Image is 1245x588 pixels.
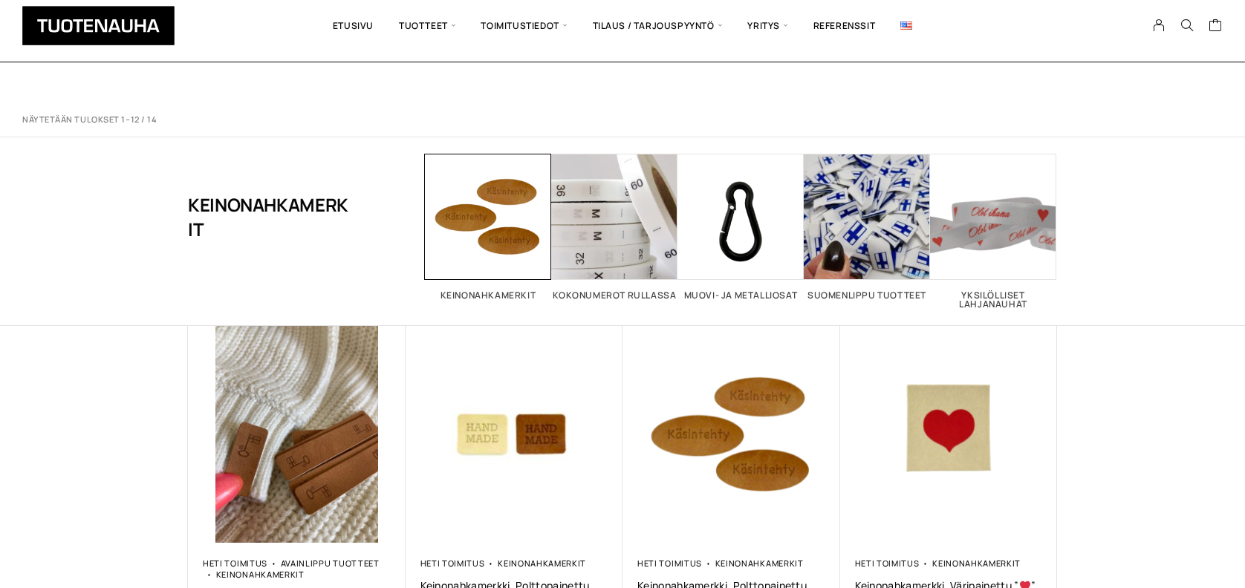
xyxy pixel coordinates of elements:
span: Tilaus / Tarjouspyyntö [580,1,735,51]
a: Visit product category Keinonahkamerkit [425,154,551,300]
img: English [900,22,912,30]
h2: Suomenlippu tuotteet [804,291,930,300]
a: Visit product category Kokonumerot rullassa [551,154,677,300]
a: Keinonahkamerkit [932,558,1021,569]
span: Tuotteet [386,1,468,51]
a: Cart [1209,18,1223,36]
h2: Kokonumerot rullassa [551,291,677,300]
h2: Yksilölliset lahjanauhat [930,291,1056,309]
a: Avainlippu tuotteet [281,558,380,569]
p: Näytetään tulokset 1–12 / 14 [22,114,157,125]
span: Toimitustiedot [468,1,579,51]
a: Etusivu [320,1,386,51]
a: Visit product category Muovi- ja metalliosat [677,154,804,300]
a: Heti toimitus [420,558,485,569]
img: Tuotenauha Oy [22,6,175,46]
h2: Muovi- ja metalliosat [677,291,804,300]
h2: Keinonahkamerkit [425,291,551,300]
a: Referenssit [801,1,888,51]
a: Visit product category Yksilölliset lahjanauhat [930,154,1056,309]
h1: Keinonahkamerkit [188,154,351,280]
a: Heti toimitus [855,558,920,569]
button: Search [1173,19,1201,32]
a: Keinonahkamerkit [498,558,586,569]
a: Visit product category Suomenlippu tuotteet [804,154,930,300]
a: My Account [1145,19,1174,32]
a: Heti toimitus [203,558,267,569]
a: Heti toimitus [637,558,702,569]
a: Keinonahkamerkit [715,558,804,569]
a: Keinonahkamerkit [216,569,305,580]
span: Yritys [735,1,800,51]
